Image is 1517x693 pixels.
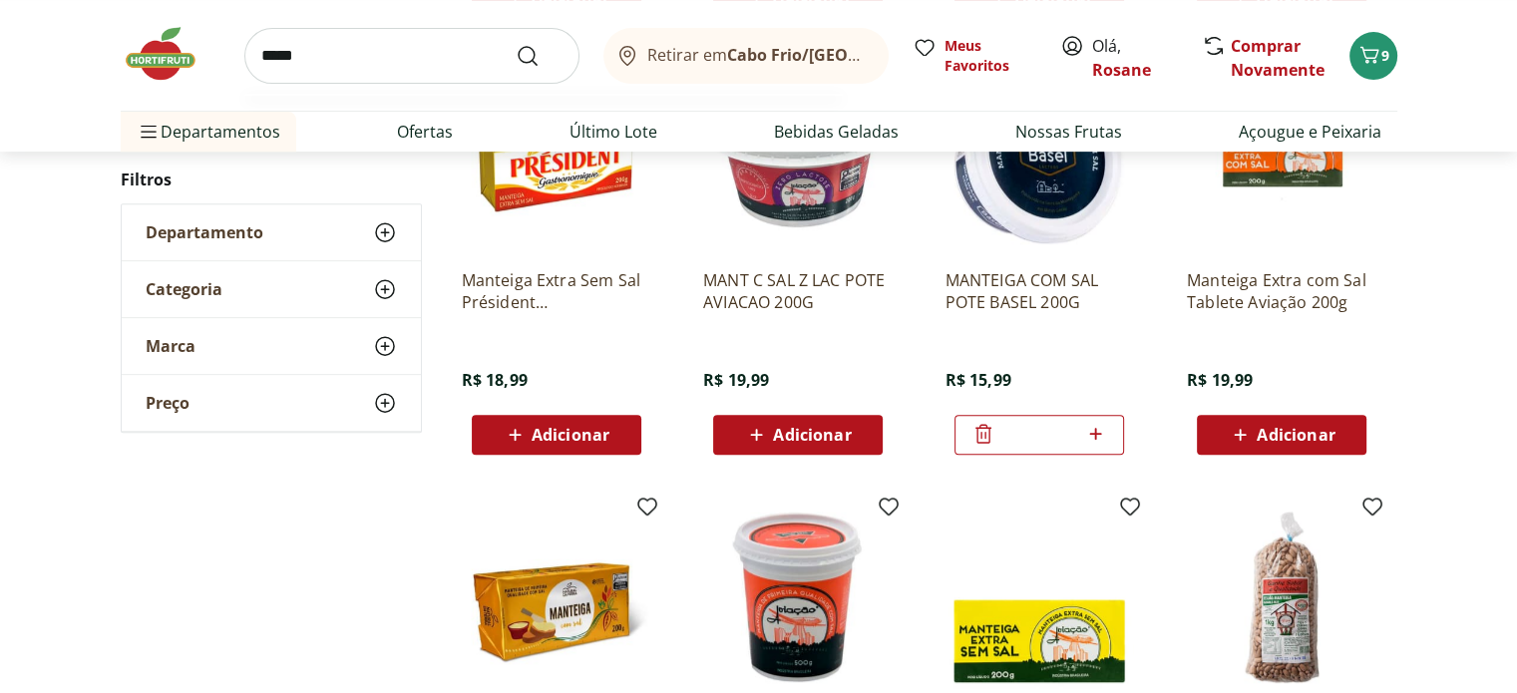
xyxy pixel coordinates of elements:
[397,120,453,144] a: Ofertas
[647,46,868,64] span: Retirar em
[122,261,421,317] button: Categoria
[703,369,769,391] span: R$ 19,99
[713,415,883,455] button: Adicionar
[703,269,893,313] a: MANT C SAL Z LAC POTE AVIACAO 200G
[472,415,641,455] button: Adicionar
[146,336,195,356] span: Marca
[945,64,1134,253] img: MANTEIGA COM SAL POTE BASEL 200G
[727,44,973,66] b: Cabo Frio/[GEOGRAPHIC_DATA]
[244,28,579,84] input: search
[1187,64,1376,253] img: Manteiga Extra com Sal Tablete Aviação 200g
[121,160,422,199] h2: Filtros
[1187,369,1253,391] span: R$ 19,99
[945,503,1134,692] img: Manteiga Sem Sal Aviação 200G
[462,503,651,692] img: Manteiga com Sal em Tablete Natural Da Terra 200g
[773,427,851,443] span: Adicionar
[146,279,222,299] span: Categoria
[1092,34,1181,82] span: Olá,
[703,64,893,253] img: MANT C SAL Z LAC POTE AVIACAO 200G
[945,36,1036,76] span: Meus Favoritos
[945,269,1134,313] a: MANTEIGA COM SAL POTE BASEL 200G
[462,64,651,253] img: Manteiga Extra Sem Sal Président Gastronomique 200g
[122,204,421,260] button: Departamento
[603,28,889,84] button: Retirar emCabo Frio/[GEOGRAPHIC_DATA]
[1197,415,1366,455] button: Adicionar
[462,269,651,313] a: Manteiga Extra Sem Sal Président Gastronomique 200g
[774,120,899,144] a: Bebidas Geladas
[703,503,893,692] img: Manteiga Aviação 500g
[569,120,657,144] a: Último Lote
[137,108,161,156] button: Menu
[1231,35,1325,81] a: Comprar Novamente
[122,318,421,374] button: Marca
[1187,503,1376,692] img: Feijão Manteiga Alemão 1Kg
[137,108,280,156] span: Departamentos
[1349,32,1397,80] button: Carrinho
[146,393,190,413] span: Preço
[945,369,1010,391] span: R$ 15,99
[122,375,421,431] button: Preço
[1381,46,1389,65] span: 9
[1239,120,1381,144] a: Açougue e Peixaria
[1092,59,1151,81] a: Rosane
[1015,120,1122,144] a: Nossas Frutas
[913,36,1036,76] a: Meus Favoritos
[462,369,528,391] span: R$ 18,99
[1257,427,1334,443] span: Adicionar
[516,44,564,68] button: Submit Search
[1187,269,1376,313] a: Manteiga Extra com Sal Tablete Aviação 200g
[146,222,263,242] span: Departamento
[532,427,609,443] span: Adicionar
[121,24,220,84] img: Hortifruti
